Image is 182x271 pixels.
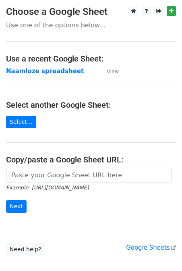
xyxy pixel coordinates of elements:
[126,244,176,251] a: Google Sheets
[99,68,119,75] a: View
[6,68,84,75] a: Naamloze spreadsheet
[6,155,176,164] h4: Copy/paste a Google Sheet URL:
[142,232,182,271] iframe: Chat Widget
[6,100,176,110] h4: Select another Google Sheet:
[107,68,119,74] small: View
[6,200,27,213] input: Next
[6,6,176,18] h3: Choose a Google Sheet
[6,185,89,191] small: Example: [URL][DOMAIN_NAME]
[6,54,176,64] h4: Use a recent Google Sheet:
[6,116,36,128] a: Select...
[6,21,176,29] p: Use one of the options below...
[6,243,45,256] a: Need help?
[6,168,172,183] input: Paste your Google Sheet URL here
